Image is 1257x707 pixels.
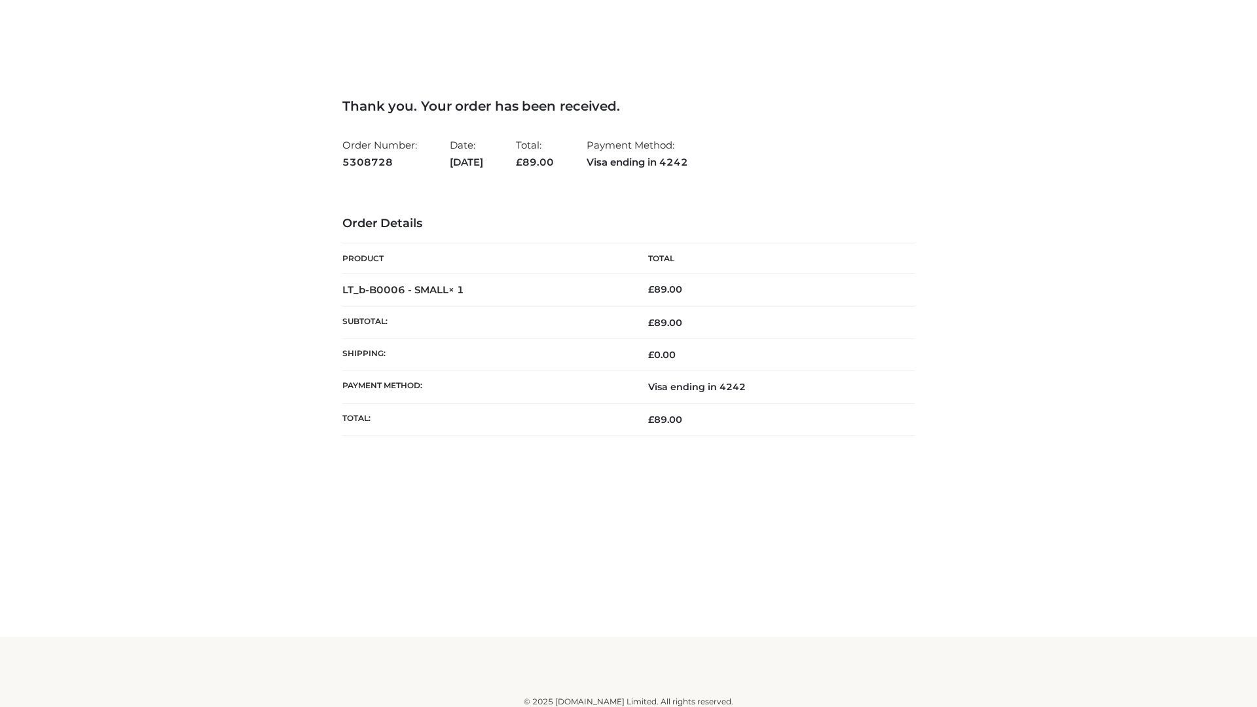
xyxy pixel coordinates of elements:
th: Payment method: [342,371,628,403]
span: £ [648,414,654,426]
span: 89.00 [648,317,682,329]
th: Product [342,244,628,274]
li: Date: [450,134,483,173]
span: 89.00 [516,156,554,168]
li: Order Number: [342,134,417,173]
span: £ [648,317,654,329]
th: Total [628,244,915,274]
span: £ [648,349,654,361]
h3: Order Details [342,217,915,231]
strong: LT_b-B0006 - SMALL [342,283,464,296]
span: 89.00 [648,414,682,426]
strong: 5308728 [342,154,417,171]
li: Payment Method: [587,134,688,173]
span: £ [648,283,654,295]
strong: × 1 [448,283,464,296]
bdi: 0.00 [648,349,676,361]
th: Shipping: [342,339,628,371]
bdi: 89.00 [648,283,682,295]
strong: [DATE] [450,154,483,171]
h3: Thank you. Your order has been received. [342,98,915,114]
strong: Visa ending in 4242 [587,154,688,171]
th: Total: [342,403,628,435]
th: Subtotal: [342,306,628,338]
td: Visa ending in 4242 [628,371,915,403]
span: £ [516,156,522,168]
li: Total: [516,134,554,173]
